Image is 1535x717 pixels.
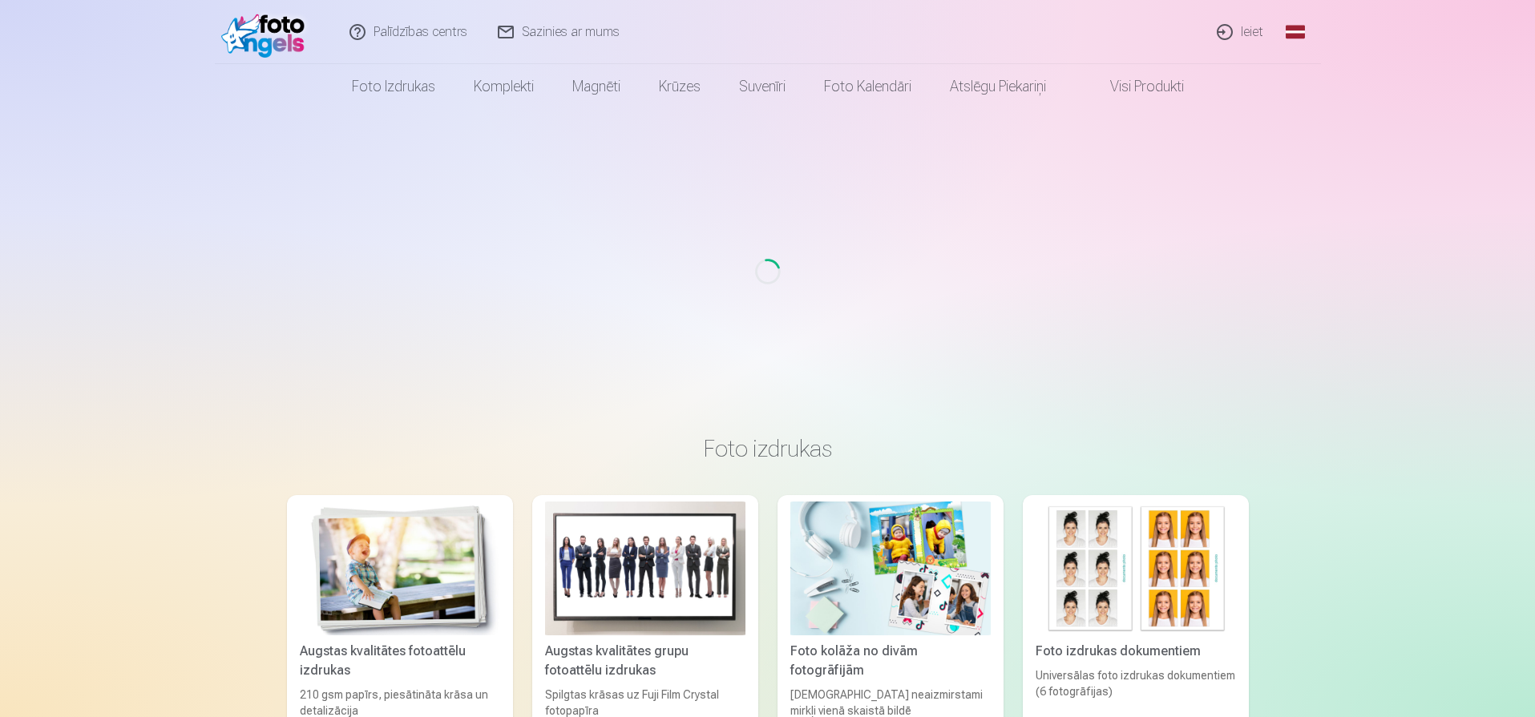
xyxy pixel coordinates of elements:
[545,501,745,635] img: Augstas kvalitātes grupu fotoattēlu izdrukas
[221,6,313,58] img: /fa1
[640,64,720,109] a: Krūzes
[790,501,991,635] img: Foto kolāža no divām fotogrāfijām
[1065,64,1203,109] a: Visi produkti
[300,434,1236,463] h3: Foto izdrukas
[784,642,997,680] div: Foto kolāža no divām fotogrāfijām
[293,642,507,680] div: Augstas kvalitātes fotoattēlu izdrukas
[553,64,640,109] a: Magnēti
[300,501,500,635] img: Augstas kvalitātes fotoattēlu izdrukas
[333,64,454,109] a: Foto izdrukas
[720,64,805,109] a: Suvenīri
[454,64,553,109] a: Komplekti
[1036,501,1236,635] img: Foto izdrukas dokumentiem
[1029,642,1242,661] div: Foto izdrukas dokumentiem
[805,64,931,109] a: Foto kalendāri
[931,64,1065,109] a: Atslēgu piekariņi
[539,642,752,680] div: Augstas kvalitātes grupu fotoattēlu izdrukas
